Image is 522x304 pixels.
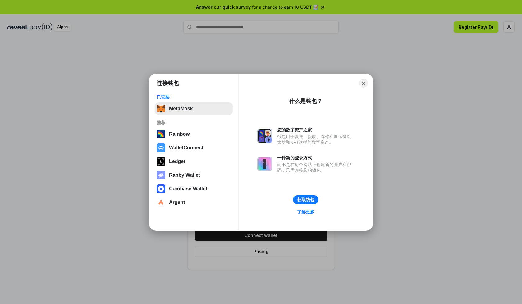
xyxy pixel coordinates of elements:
[257,129,272,143] img: svg+xml,%3Csvg%20xmlns%3D%22http%3A%2F%2Fwww.w3.org%2F2000%2Fsvg%22%20fill%3D%22none%22%20viewBox...
[157,198,165,207] img: svg+xml,%3Csvg%20width%3D%2228%22%20height%3D%2228%22%20viewBox%3D%220%200%2028%2028%22%20fill%3D...
[169,200,185,205] div: Argent
[297,209,314,215] div: 了解更多
[169,159,185,164] div: Ledger
[155,102,233,115] button: MetaMask
[169,172,200,178] div: Rabby Wallet
[157,184,165,193] img: svg+xml,%3Csvg%20width%3D%2228%22%20height%3D%2228%22%20viewBox%3D%220%200%2028%2028%22%20fill%3D...
[277,134,354,145] div: 钱包用于发送、接收、存储和显示像以太坊和NFT这样的数字资产。
[157,171,165,179] img: svg+xml,%3Csvg%20xmlns%3D%22http%3A%2F%2Fwww.w3.org%2F2000%2Fsvg%22%20fill%3D%22none%22%20viewBox...
[297,197,314,202] div: 获取钱包
[289,98,323,105] div: 什么是钱包？
[157,130,165,138] img: svg+xml,%3Csvg%20width%3D%22120%22%20height%3D%22120%22%20viewBox%3D%220%200%20120%20120%22%20fil...
[155,169,233,181] button: Rabby Wallet
[157,94,231,100] div: 已安装
[155,128,233,140] button: Rainbow
[293,195,318,204] button: 获取钱包
[277,127,354,133] div: 您的数字资产之家
[257,157,272,171] img: svg+xml,%3Csvg%20xmlns%3D%22http%3A%2F%2Fwww.w3.org%2F2000%2Fsvg%22%20fill%3D%22none%22%20viewBox...
[169,145,204,151] div: WalletConnect
[155,196,233,209] button: Argent
[155,183,233,195] button: Coinbase Wallet
[293,208,318,216] a: 了解更多
[169,106,193,111] div: MetaMask
[155,155,233,168] button: Ledger
[277,155,354,161] div: 一种新的登录方式
[157,120,231,125] div: 推荐
[155,142,233,154] button: WalletConnect
[359,79,368,88] button: Close
[169,186,207,192] div: Coinbase Wallet
[169,131,190,137] div: Rainbow
[277,162,354,173] div: 而不是在每个网站上创建新的账户和密码，只需连接您的钱包。
[157,157,165,166] img: svg+xml,%3Csvg%20xmlns%3D%22http%3A%2F%2Fwww.w3.org%2F2000%2Fsvg%22%20width%3D%2228%22%20height%3...
[157,104,165,113] img: svg+xml,%3Csvg%20fill%3D%22none%22%20height%3D%2233%22%20viewBox%3D%220%200%2035%2033%22%20width%...
[157,79,179,87] h1: 连接钱包
[157,143,165,152] img: svg+xml,%3Csvg%20width%3D%2228%22%20height%3D%2228%22%20viewBox%3D%220%200%2028%2028%22%20fill%3D...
